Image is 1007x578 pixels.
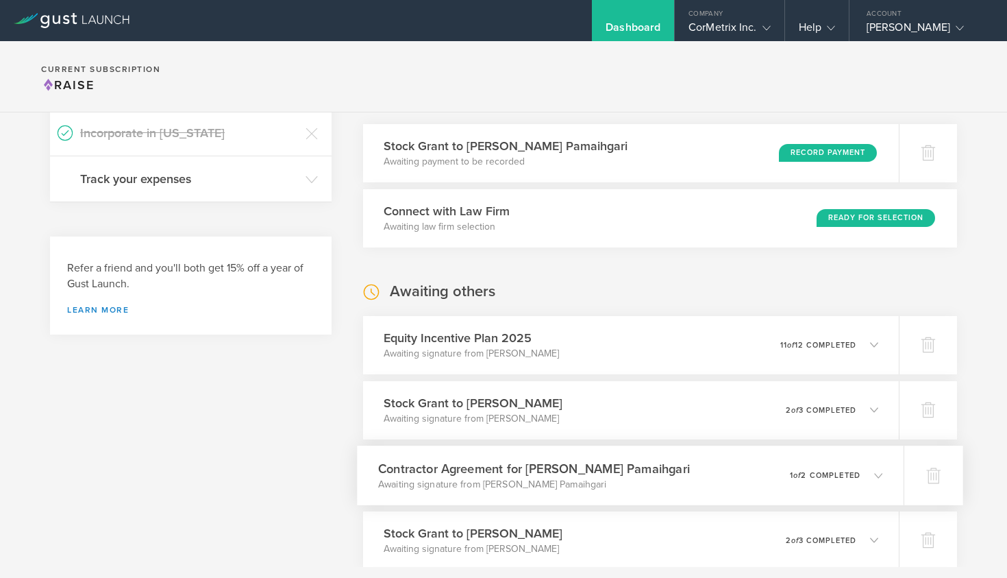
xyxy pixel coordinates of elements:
h3: Refer a friend and you'll both get 15% off a year of Gust Launch. [67,261,314,292]
h2: Current Subscription [41,65,160,73]
p: Awaiting payment to be recorded [384,155,627,169]
p: 1 2 completed [790,471,860,479]
h3: Incorporate in [US_STATE] [80,124,299,142]
p: Awaiting signature from [PERSON_NAME] [384,412,562,426]
h3: Stock Grant to [PERSON_NAME] [384,525,562,542]
h3: Stock Grant to [PERSON_NAME] [384,394,562,412]
h3: Connect with Law Firm [384,202,510,220]
div: [PERSON_NAME] [867,21,983,41]
h2: Awaiting others [390,282,495,302]
div: Help [799,21,835,41]
h3: Stock Grant to [PERSON_NAME] Pamaihgari [384,137,627,155]
p: Awaiting signature from [PERSON_NAME] [384,347,559,361]
div: Record Payment [779,144,877,162]
p: Awaiting law firm selection [384,220,510,234]
em: of [793,470,801,479]
div: Connect with Law FirmAwaiting law firm selectionReady for Selection [363,189,957,248]
div: Dashboard [606,21,660,41]
a: Learn more [67,306,314,314]
p: Awaiting signature from [PERSON_NAME] [384,542,562,556]
em: of [791,536,799,545]
div: Ready for Selection [817,209,935,227]
h3: Equity Incentive Plan 2025 [384,329,559,347]
p: 11 12 completed [780,341,856,349]
p: 2 3 completed [786,537,856,544]
p: Awaiting signature from [PERSON_NAME] Pamaihgari [378,477,690,491]
p: 2 3 completed [786,407,856,414]
div: Stock Grant to [PERSON_NAME] PamaihgariAwaiting payment to be recordedRecord Payment [363,124,899,182]
iframe: Chat Widget [938,512,1007,578]
h3: Track your expenses [80,170,299,188]
h3: Contractor Agreement for [PERSON_NAME] Pamaihgari [378,459,690,478]
em: of [787,341,795,350]
div: CorMetrix Inc. [688,21,770,41]
em: of [791,406,799,415]
span: Raise [41,77,95,93]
